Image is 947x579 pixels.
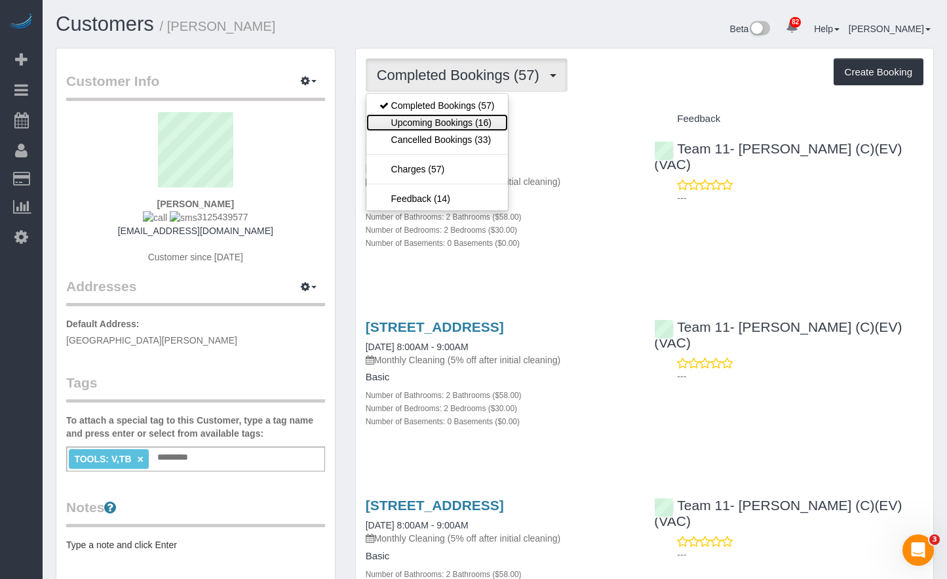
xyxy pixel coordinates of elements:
p: --- [677,548,923,561]
small: Number of Basements: 0 Basements ($0.00) [366,417,520,426]
label: To attach a special tag to this Customer, type a tag name and press enter or select from availabl... [66,414,325,440]
a: [DATE] 8:00AM - 9:00AM [366,342,469,352]
a: Team 11- [PERSON_NAME] (C)(EV)(VAC) [654,141,902,172]
a: Cancelled Bookings (33) [366,131,508,148]
h4: Basic [366,372,635,383]
small: Number of Bedrooms: 2 Bedrooms ($30.00) [366,226,517,235]
span: [GEOGRAPHIC_DATA][PERSON_NAME] [66,335,237,346]
a: Feedback (14) [366,190,508,207]
small: Number of Bathrooms: 2 Bathrooms ($58.00) [366,391,522,400]
span: TOOLS: V,TB [74,454,131,464]
img: sms [170,211,197,224]
a: Help [814,24,840,34]
small: Number of Bedrooms: 2 Bedrooms ($30.00) [366,404,517,413]
a: Team 11- [PERSON_NAME] (C)(EV)(VAC) [654,498,902,529]
legend: Notes [66,498,325,527]
a: [EMAIL_ADDRESS][DOMAIN_NAME] [118,226,273,236]
small: / [PERSON_NAME] [160,19,276,33]
a: [PERSON_NAME] [849,24,931,34]
h4: Feedback [654,113,923,125]
a: Team 11- [PERSON_NAME] (C)(EV)(VAC) [654,319,902,350]
img: Automaid Logo [8,13,34,31]
a: Charges (57) [366,161,508,178]
span: 82 [790,17,801,28]
a: [STREET_ADDRESS] [366,498,504,513]
small: Number of Basements: 0 Basements ($0.00) [366,239,520,248]
small: Number of Bathrooms: 2 Bathrooms ($58.00) [366,570,522,579]
pre: Type a note and click Enter [66,538,325,551]
p: Monthly Cleaning (5% off after initial cleaning) [366,353,635,367]
span: Completed Bookings (57) [377,67,546,83]
img: New interface [748,21,770,38]
legend: Customer Info [66,71,325,101]
a: [DATE] 8:00AM - 9:00AM [366,520,469,530]
label: Default Address: [66,317,140,330]
h4: Basic [366,551,635,562]
img: call [143,211,167,224]
a: Customers [56,12,154,35]
span: Customer since [DATE] [148,252,243,262]
strong: [PERSON_NAME] [157,199,234,209]
iframe: Intercom live chat [902,534,934,566]
a: × [137,454,143,465]
span: 3 [929,534,940,545]
span: 3125439577 [143,212,248,222]
p: Monthly Cleaning (5% off after initial cleaning) [366,532,635,545]
a: 82 [779,13,805,42]
p: --- [677,370,923,383]
a: [STREET_ADDRESS] [366,319,504,334]
small: Number of Bathrooms: 2 Bathrooms ($58.00) [366,212,522,222]
button: Completed Bookings (57) [366,58,568,92]
a: Upcoming Bookings (16) [366,114,508,131]
button: Create Booking [834,58,923,86]
legend: Tags [66,373,325,403]
a: Beta [730,24,771,34]
a: Completed Bookings (57) [366,97,508,114]
p: --- [677,191,923,205]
